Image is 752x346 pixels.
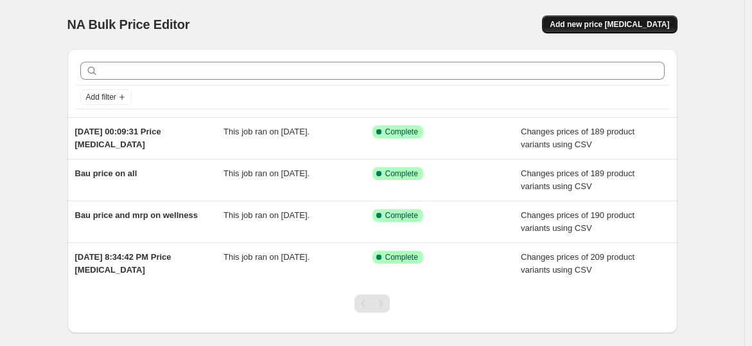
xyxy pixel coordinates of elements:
span: This job ran on [DATE]. [223,252,310,262]
nav: Pagination [354,295,390,313]
button: Add new price [MEDICAL_DATA] [542,15,677,33]
button: Add filter [80,89,132,105]
span: This job ran on [DATE]. [223,210,310,220]
span: Complete [385,210,418,221]
span: Complete [385,168,418,179]
span: NA Bulk Price Editor [67,17,190,32]
span: Bau price on all [75,168,137,178]
span: Changes prices of 209 product variants using CSV [521,252,634,275]
span: [DATE] 00:09:31 Price [MEDICAL_DATA] [75,127,161,149]
span: [DATE] 8:34:42 PM Price [MEDICAL_DATA] [75,252,171,275]
span: Changes prices of 189 product variants using CSV [521,127,634,149]
span: Changes prices of 189 product variants using CSV [521,168,634,191]
span: Bau price and mrp on wellness [75,210,198,220]
span: Changes prices of 190 product variants using CSV [521,210,634,233]
span: Complete [385,127,418,137]
span: This job ran on [DATE]. [223,127,310,136]
span: This job ran on [DATE]. [223,168,310,178]
span: Complete [385,252,418,262]
span: Add new price [MEDICAL_DATA] [550,19,669,30]
span: Add filter [86,92,116,102]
